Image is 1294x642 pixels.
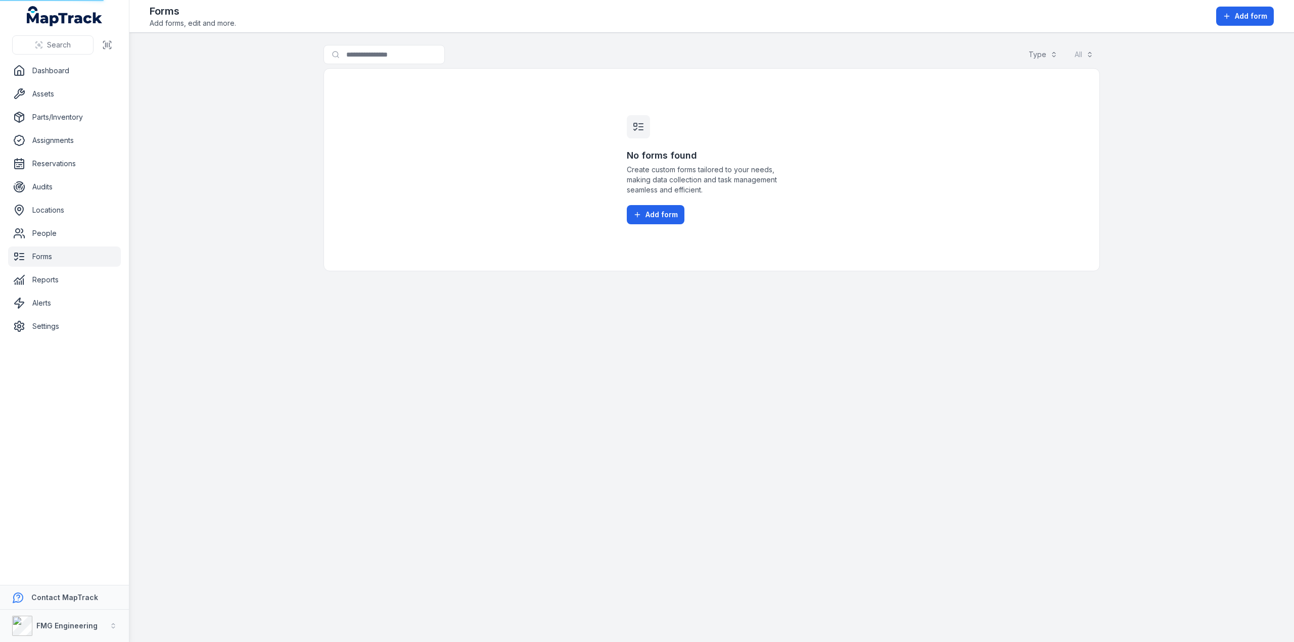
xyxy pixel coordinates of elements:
h3: No forms found [627,149,797,163]
strong: Contact MapTrack [31,593,98,602]
a: MapTrack [27,6,103,26]
button: Add form [627,205,684,224]
button: Type [1022,45,1064,64]
a: Audits [8,177,121,197]
a: Reservations [8,154,121,174]
a: Reports [8,270,121,290]
button: All [1068,45,1100,64]
a: Assignments [8,130,121,151]
a: Alerts [8,293,121,313]
a: Dashboard [8,61,121,81]
a: Locations [8,200,121,220]
button: Search [12,35,94,55]
a: Forms [8,246,121,267]
h2: Forms [150,4,236,18]
span: Add form [645,210,678,220]
a: Assets [8,84,121,104]
strong: FMG Engineering [36,621,98,630]
button: Add form [1216,7,1274,26]
span: Create custom forms tailored to your needs, making data collection and task management seamless a... [627,165,797,195]
a: Settings [8,316,121,336]
a: People [8,223,121,243]
span: Add forms, edit and more. [150,18,236,28]
span: Add form [1235,11,1267,21]
span: Search [47,40,71,50]
a: Parts/Inventory [8,107,121,127]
